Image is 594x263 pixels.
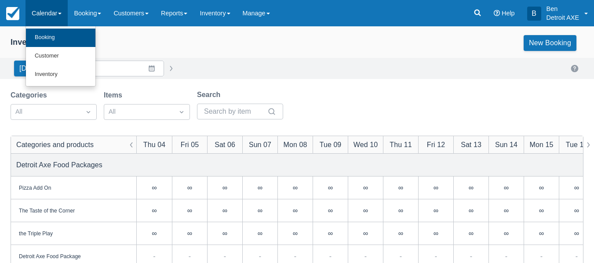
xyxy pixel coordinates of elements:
div: - [259,251,261,261]
div: ∞ [383,177,418,199]
div: ∞ [469,230,474,237]
div: - [400,251,402,261]
ul: Calendar [26,26,96,86]
div: ∞ [453,222,488,245]
div: ∞ [348,177,383,199]
div: ∞ [363,184,368,191]
div: ∞ [222,184,227,191]
div: Sat 13 [461,139,481,150]
a: Customer [26,47,95,65]
div: ∞ [504,230,509,237]
input: Search by item [204,104,266,119]
div: - [540,251,543,261]
span: Dropdown icon [177,108,186,116]
div: ∞ [328,230,333,237]
div: ∞ [207,177,242,199]
div: ∞ [418,199,453,222]
label: Categories [11,90,51,101]
div: ∞ [434,230,438,237]
div: ∞ [207,222,242,245]
input: Date [65,61,164,76]
div: Categories and products [16,139,94,150]
div: ∞ [559,222,594,245]
div: ∞ [258,230,262,237]
div: ∞ [539,184,544,191]
div: ∞ [137,199,172,222]
div: ∞ [328,207,333,214]
p: Detroit AXE [547,13,579,22]
div: Sun 14 [495,139,517,150]
div: ∞ [363,207,368,214]
div: The Taste of the Corner [19,206,75,214]
div: Fri 05 [181,139,199,150]
div: ∞ [488,199,524,222]
div: ∞ [152,230,157,237]
div: ∞ [559,199,594,222]
div: ∞ [574,230,579,237]
div: Inventory Calendar [11,37,83,47]
a: New Booking [524,35,576,51]
div: - [505,251,507,261]
div: ∞ [137,177,172,199]
div: - [224,251,226,261]
div: - [364,251,367,261]
div: Tue 09 [320,139,342,150]
div: - [189,251,191,261]
div: - [576,251,578,261]
div: ∞ [398,207,403,214]
div: ∞ [398,184,403,191]
div: ∞ [539,230,544,237]
div: ∞ [574,207,579,214]
div: ∞ [348,222,383,245]
div: ∞ [242,199,277,222]
div: ∞ [187,184,192,191]
div: ∞ [293,207,298,214]
div: Sat 06 [215,139,235,150]
div: ∞ [524,177,559,199]
div: ∞ [363,230,368,237]
div: Mon 15 [530,139,554,150]
div: ∞ [559,177,594,199]
div: ∞ [172,222,207,245]
div: ∞ [207,199,242,222]
div: Tue 16 [566,139,588,150]
p: Ben [547,4,579,13]
div: ∞ [277,222,313,245]
label: Search [197,90,224,100]
div: ∞ [222,207,227,214]
div: ∞ [313,177,348,199]
div: ∞ [539,207,544,214]
div: - [435,251,437,261]
div: ∞ [172,177,207,199]
div: ∞ [313,199,348,222]
div: ∞ [222,230,227,237]
div: ∞ [488,222,524,245]
div: Pizza Add On [19,184,51,191]
div: Wed 10 [353,139,378,150]
div: ∞ [313,222,348,245]
a: Booking [26,29,95,47]
div: Fri 12 [427,139,445,150]
button: [DATE] [14,61,47,76]
div: ∞ [258,184,262,191]
img: checkfront-main-nav-mini-logo.png [6,7,19,20]
div: ∞ [418,177,453,199]
div: - [153,251,155,261]
div: ∞ [524,199,559,222]
div: ∞ [453,199,488,222]
div: ∞ [137,222,172,245]
div: ∞ [504,184,509,191]
div: ∞ [172,199,207,222]
div: ∞ [398,230,403,237]
div: ∞ [328,184,333,191]
div: ∞ [242,222,277,245]
div: ∞ [383,222,418,245]
div: Sun 07 [249,139,271,150]
div: ∞ [469,207,474,214]
div: ∞ [242,177,277,199]
span: Help [502,10,515,17]
div: - [470,251,472,261]
div: ∞ [434,184,438,191]
div: ∞ [383,199,418,222]
div: ∞ [277,177,313,199]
